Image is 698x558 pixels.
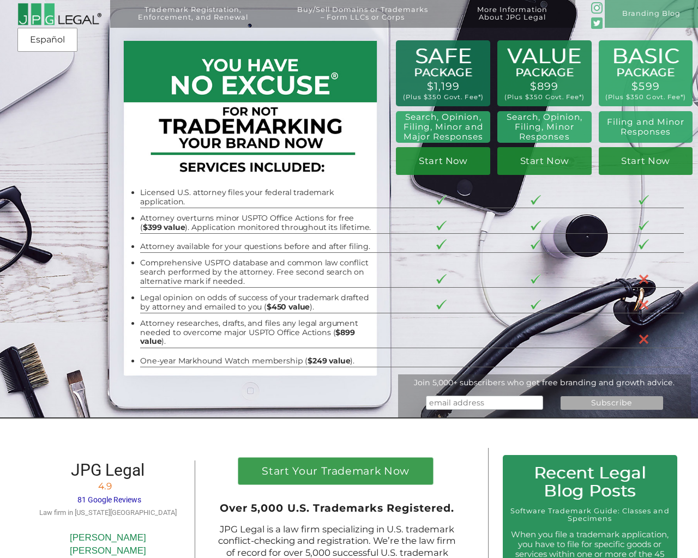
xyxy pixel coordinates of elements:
span: Recent Legal Blog Posts [534,463,646,501]
img: X-30-3.png [639,334,649,344]
li: Attorney researches, drafts, and files any legal argument needed to overcome major USPTO Office A... [140,319,375,346]
a: JPG Legal 4.9 81 Google Reviews Law firm in [US_STATE][GEOGRAPHIC_DATA] [39,467,177,517]
img: X-30-3.png [639,300,649,310]
a: Software Trademark Guide: Classes and Specimens [510,507,670,523]
img: checkmark-border-3.png [531,195,541,205]
span: 4.9 [98,481,112,492]
h2: Search, Opinion, Filing, Minor Responses [503,112,586,142]
img: 2016-logo-black-letters-3-r.png [17,3,101,26]
a: Buy/Sell Domains or Trademarks– Form LLCs or Corps [276,6,449,34]
img: checkmark-border-3.png [639,239,649,250]
a: Start Now [396,147,490,175]
img: checkmark-border-3.png [531,221,541,231]
div: Join 5,000+ subscribers who get free branding and growth advice. [398,378,691,387]
img: X-30-3.png [639,274,649,284]
a: Start Now [599,147,693,175]
b: $249 value [308,356,350,366]
a: Español [21,30,74,50]
img: checkmark-border-3.png [436,221,447,231]
span: Over 5,000 U.S. Trademarks Registered. [220,501,454,514]
b: $450 value [267,302,310,312]
b: $399 value [143,222,185,232]
img: checkmark-border-3.png [436,195,447,205]
img: checkmark-border-3.png [436,239,447,250]
img: checkmark-border-3.png [436,274,447,284]
span: 81 Google Reviews [77,495,141,504]
span: Law firm in [US_STATE][GEOGRAPHIC_DATA] [39,508,177,517]
input: Subscribe [561,396,663,410]
img: checkmark-border-3.png [639,221,649,231]
input: email address [426,396,543,410]
li: Attorney overturns minor USPTO Office Actions for free ( ). Application monitored throughout its ... [140,214,375,232]
h2: Search, Opinion, Filing, Minor and Major Responses [400,112,486,142]
li: Comprehensive USPTO database and common law conflict search performed by the attorney. Free secon... [140,258,375,286]
li: Legal opinion on odds of success of your trademark drafted by attorney and emailed to you ( ). [140,293,375,311]
a: More InformationAbout JPG Legal [456,6,569,34]
img: glyph-logo_May2016-green3-90.png [591,2,603,14]
img: checkmark-border-3.png [639,195,649,205]
img: checkmark-border-3.png [436,300,447,310]
a: Trademark Registration,Enforcement, and Renewal [117,6,269,34]
b: $899 value [140,327,355,347]
a: Start Your Trademark Now [238,458,432,484]
li: Attorney available for your questions before and after filing. [140,242,375,251]
li: Licensed U.S. attorney files your federal trademark application. [140,188,375,206]
img: checkmark-border-3.png [531,300,541,310]
img: Twitter_Social_Icon_Rounded_Square_Color-mid-green3-90.png [591,17,603,29]
h1: Start Your Trademark Now [245,466,426,482]
img: checkmark-border-3.png [531,239,541,250]
img: checkmark-border-3.png [531,274,541,284]
a: Start Now [497,147,592,175]
li: One-year Markhound Watch membership ( ). [140,356,375,366]
h2: Filing and Minor Responses [604,117,687,137]
span: JPG Legal [71,460,145,480]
